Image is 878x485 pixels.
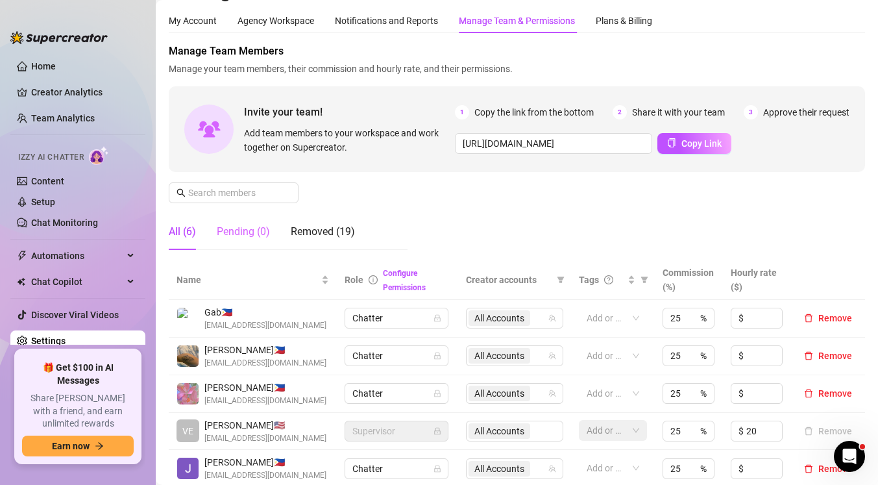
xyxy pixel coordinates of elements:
a: Setup [31,197,55,207]
span: Copy the link from the bottom [474,105,594,119]
span: Approve their request [763,105,849,119]
span: [PERSON_NAME] 🇺🇸 [204,418,326,432]
div: Manage Team & Permissions [459,14,575,28]
img: Gab [177,308,199,329]
img: Gwen [177,345,199,367]
th: Hourly rate ($) [723,260,791,300]
img: Mary Jane [177,383,199,404]
span: 1 [455,105,469,119]
span: [EMAIL_ADDRESS][DOMAIN_NAME] [204,319,326,332]
span: [EMAIL_ADDRESS][DOMAIN_NAME] [204,395,326,407]
span: Gab 🇵🇭 [204,305,326,319]
iframe: Intercom live chat [834,441,865,472]
img: Jane [177,458,199,479]
button: Earn nowarrow-right [22,436,134,456]
span: Remove [818,313,852,323]
span: All Accounts [469,348,530,364]
span: [PERSON_NAME] 🇵🇭 [204,343,326,357]
button: Remove [799,423,857,439]
div: Agency Workspace [238,14,314,28]
span: Invite your team! [244,104,455,120]
span: Chatter [352,459,441,479]
span: Chatter [352,308,441,328]
th: Name [169,260,337,300]
span: [EMAIL_ADDRESS][DOMAIN_NAME] [204,432,326,445]
span: [EMAIL_ADDRESS][DOMAIN_NAME] [204,357,326,369]
button: Remove [799,310,857,326]
span: Earn now [52,441,90,451]
span: arrow-right [95,441,104,451]
button: Remove [799,386,857,401]
span: 3 [744,105,758,119]
span: filter [554,270,567,290]
span: search [177,188,186,197]
span: All Accounts [469,310,530,326]
span: lock [433,427,441,435]
span: Izzy AI Chatter [18,151,84,164]
span: lock [433,352,441,360]
button: Remove [799,461,857,477]
a: Creator Analytics [31,82,135,103]
span: lock [433,314,441,322]
span: 🎁 Get $100 in AI Messages [22,362,134,387]
span: Manage your team members, their commission and hourly rate, and their permissions. [169,62,865,76]
a: Team Analytics [31,113,95,123]
span: Share [PERSON_NAME] with a friend, and earn unlimited rewards [22,392,134,430]
span: delete [804,464,813,473]
span: Chatter [352,384,441,403]
span: All Accounts [474,311,524,325]
span: info-circle [369,275,378,284]
th: Commission (%) [655,260,723,300]
span: Supervisor [352,421,441,441]
img: AI Chatter [89,146,109,165]
span: delete [804,389,813,398]
span: All Accounts [474,349,524,363]
button: Remove [799,348,857,364]
span: team [548,390,556,397]
div: Notifications and Reports [335,14,438,28]
span: Chatter [352,346,441,366]
span: [PERSON_NAME] 🇵🇭 [204,380,326,395]
span: 2 [613,105,627,119]
span: lock [433,465,441,473]
a: Configure Permissions [383,269,426,292]
div: Removed (19) [291,224,355,240]
a: Settings [31,336,66,346]
span: Add team members to your workspace and work together on Supercreator. [244,126,450,155]
div: Plans & Billing [596,14,652,28]
span: team [548,465,556,473]
span: Chat Copilot [31,271,123,292]
span: question-circle [604,275,613,284]
span: All Accounts [474,462,524,476]
span: Tags [579,273,599,287]
a: Discover Viral Videos [31,310,119,320]
span: [EMAIL_ADDRESS][DOMAIN_NAME] [204,469,326,482]
span: [PERSON_NAME] 🇵🇭 [204,455,326,469]
img: Chat Copilot [17,277,25,286]
span: Remove [818,464,852,474]
div: All (6) [169,224,196,240]
div: My Account [169,14,217,28]
div: Pending (0) [217,224,270,240]
span: lock [433,390,441,397]
span: Share it with your team [632,105,725,119]
span: Copy Link [681,138,722,149]
img: logo-BBDzfeDw.svg [10,31,108,44]
button: Copy Link [657,133,731,154]
a: Chat Monitoring [31,218,98,228]
span: delete [804,314,813,323]
span: VE [182,424,193,438]
span: copy [667,138,676,147]
span: All Accounts [469,461,530,477]
span: team [548,352,556,360]
span: Role [345,275,363,285]
span: All Accounts [474,386,524,401]
span: Remove [818,351,852,361]
span: Manage Team Members [169,44,865,59]
span: team [548,314,556,322]
a: Content [31,176,64,186]
span: filter [557,276,565,284]
input: Search members [188,186,280,200]
span: filter [640,276,648,284]
span: delete [804,351,813,360]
